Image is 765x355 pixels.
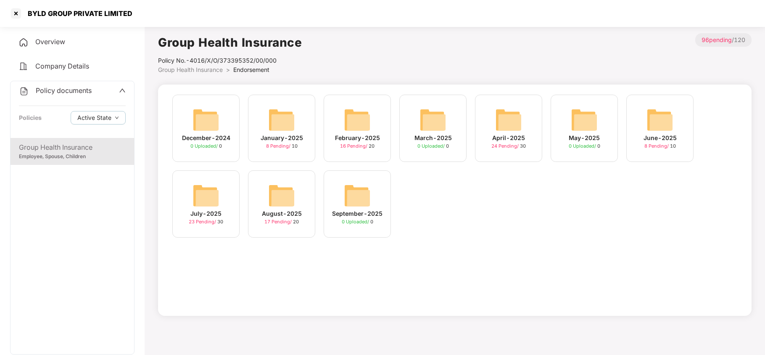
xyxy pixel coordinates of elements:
span: 24 Pending / [491,143,520,149]
div: February-2025 [335,133,380,143]
span: down [115,116,119,120]
span: 17 Pending / [264,219,293,225]
img: svg+xml;base64,PHN2ZyB4bWxucz0iaHR0cDovL3d3dy53My5vcmcvMjAwMC9zdmciIHdpZHRoPSIyNCIgaGVpZ2h0PSIyNC... [19,86,29,96]
span: 0 Uploaded / [569,143,597,149]
div: 0 [569,143,600,150]
span: 0 Uploaded / [190,143,219,149]
img: svg+xml;base64,PHN2ZyB4bWxucz0iaHR0cDovL3d3dy53My5vcmcvMjAwMC9zdmciIHdpZHRoPSI2NCIgaGVpZ2h0PSI2NC... [419,106,446,133]
img: svg+xml;base64,PHN2ZyB4bWxucz0iaHR0cDovL3d3dy53My5vcmcvMjAwMC9zdmciIHdpZHRoPSI2NCIgaGVpZ2h0PSI2NC... [193,106,219,133]
div: July-2025 [190,209,222,218]
img: svg+xml;base64,PHN2ZyB4bWxucz0iaHR0cDovL3d3dy53My5vcmcvMjAwMC9zdmciIHdpZHRoPSI2NCIgaGVpZ2h0PSI2NC... [495,106,522,133]
span: Endorsement [233,66,269,73]
div: June-2025 [644,133,677,143]
div: Policies [19,113,42,122]
img: svg+xml;base64,PHN2ZyB4bWxucz0iaHR0cDovL3d3dy53My5vcmcvMjAwMC9zdmciIHdpZHRoPSI2NCIgaGVpZ2h0PSI2NC... [646,106,673,133]
div: May-2025 [569,133,600,143]
span: up [119,87,126,94]
div: Policy No.- 4016/X/O/373395352/00/000 [158,56,302,65]
span: 8 Pending / [644,143,670,149]
div: April-2025 [492,133,525,143]
span: Company Details [35,62,89,70]
div: December-2024 [182,133,230,143]
img: svg+xml;base64,PHN2ZyB4bWxucz0iaHR0cDovL3d3dy53My5vcmcvMjAwMC9zdmciIHdpZHRoPSIyNCIgaGVpZ2h0PSIyNC... [18,37,29,48]
img: svg+xml;base64,PHN2ZyB4bWxucz0iaHR0cDovL3d3dy53My5vcmcvMjAwMC9zdmciIHdpZHRoPSIyNCIgaGVpZ2h0PSIyNC... [18,61,29,72]
button: Active Statedown [71,111,126,125]
img: svg+xml;base64,PHN2ZyB4bWxucz0iaHR0cDovL3d3dy53My5vcmcvMjAwMC9zdmciIHdpZHRoPSI2NCIgaGVpZ2h0PSI2NC... [344,106,371,133]
div: 20 [340,143,375,150]
div: 0 [342,218,373,225]
span: 16 Pending / [340,143,369,149]
span: > [226,66,230,73]
div: BYLD GROUP PRIVATE LIMITED [23,9,132,18]
span: 8 Pending / [266,143,292,149]
div: 0 [190,143,222,150]
div: 30 [189,218,223,225]
span: Group Health Insurance [158,66,223,73]
div: 0 [417,143,449,150]
div: August-2025 [262,209,302,218]
span: 96 pending [702,36,732,43]
span: 23 Pending / [189,219,217,225]
span: 0 Uploaded / [342,219,370,225]
div: 20 [264,218,299,225]
div: March-2025 [414,133,452,143]
img: svg+xml;base64,PHN2ZyB4bWxucz0iaHR0cDovL3d3dy53My5vcmcvMjAwMC9zdmciIHdpZHRoPSI2NCIgaGVpZ2h0PSI2NC... [268,106,295,133]
img: svg+xml;base64,PHN2ZyB4bWxucz0iaHR0cDovL3d3dy53My5vcmcvMjAwMC9zdmciIHdpZHRoPSI2NCIgaGVpZ2h0PSI2NC... [268,182,295,209]
h1: Group Health Insurance [158,33,302,52]
img: svg+xml;base64,PHN2ZyB4bWxucz0iaHR0cDovL3d3dy53My5vcmcvMjAwMC9zdmciIHdpZHRoPSI2NCIgaGVpZ2h0PSI2NC... [571,106,598,133]
div: 10 [644,143,676,150]
img: svg+xml;base64,PHN2ZyB4bWxucz0iaHR0cDovL3d3dy53My5vcmcvMjAwMC9zdmciIHdpZHRoPSI2NCIgaGVpZ2h0PSI2NC... [344,182,371,209]
div: 30 [491,143,526,150]
div: January-2025 [261,133,303,143]
span: Overview [35,37,65,46]
span: Policy documents [36,86,92,95]
div: Group Health Insurance [19,142,126,153]
div: September-2025 [332,209,382,218]
div: Employee, Spouse, Children [19,153,126,161]
span: Active State [77,113,111,122]
p: / 120 [695,33,752,47]
img: svg+xml;base64,PHN2ZyB4bWxucz0iaHR0cDovL3d3dy53My5vcmcvMjAwMC9zdmciIHdpZHRoPSI2NCIgaGVpZ2h0PSI2NC... [193,182,219,209]
span: 0 Uploaded / [417,143,446,149]
div: 10 [266,143,298,150]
